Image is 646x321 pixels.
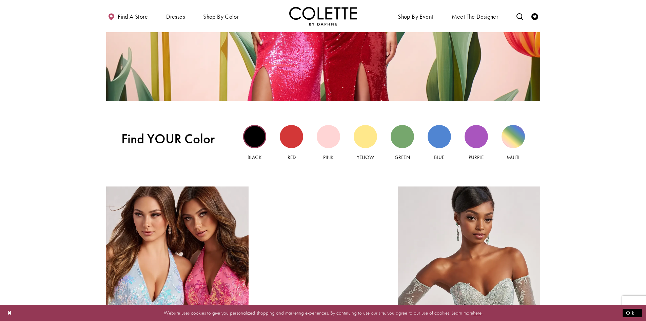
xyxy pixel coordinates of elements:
a: Multi view Multi [502,125,525,161]
div: Purple view [465,125,488,148]
span: Green [395,154,410,161]
a: Toggle search [515,7,525,25]
span: Purple [469,154,484,161]
a: Find a store [106,7,150,25]
a: Visit Home Page [289,7,357,25]
a: Meet the designer [450,7,500,25]
span: Red [288,154,296,161]
span: Black [248,154,261,161]
p: Website uses cookies to give you personalized shopping and marketing experiences. By continuing t... [49,308,597,318]
a: Check Wishlist [530,7,540,25]
div: Multi view [502,125,525,148]
span: Multi [507,154,520,161]
div: Red view [280,125,303,148]
span: Meet the designer [452,13,498,20]
span: Shop By Event [396,7,435,25]
a: Yellow view Yellow [354,125,377,161]
span: Find a store [118,13,148,20]
span: Pink [323,154,334,161]
img: Colette by Daphne [289,7,357,25]
span: Shop By Event [398,13,433,20]
div: Black view [243,125,267,148]
a: Green view Green [391,125,414,161]
span: Find YOUR Color [121,131,228,147]
button: Submit Dialog [623,309,642,317]
button: Close Dialog [4,307,16,319]
span: Dresses [166,13,185,20]
a: here [473,309,482,316]
a: Pink view Pink [317,125,340,161]
span: Yellow [357,154,374,161]
a: Black view Black [243,125,267,161]
a: Purple view Purple [465,125,488,161]
a: Red view Red [280,125,303,161]
div: Pink view [317,125,340,148]
div: Blue view [428,125,451,148]
div: Green view [391,125,414,148]
a: Blue view Blue [428,125,451,161]
span: Shop by color [203,13,239,20]
span: Blue [434,154,444,161]
span: Dresses [164,7,187,25]
div: Yellow view [354,125,377,148]
span: Shop by color [201,7,240,25]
